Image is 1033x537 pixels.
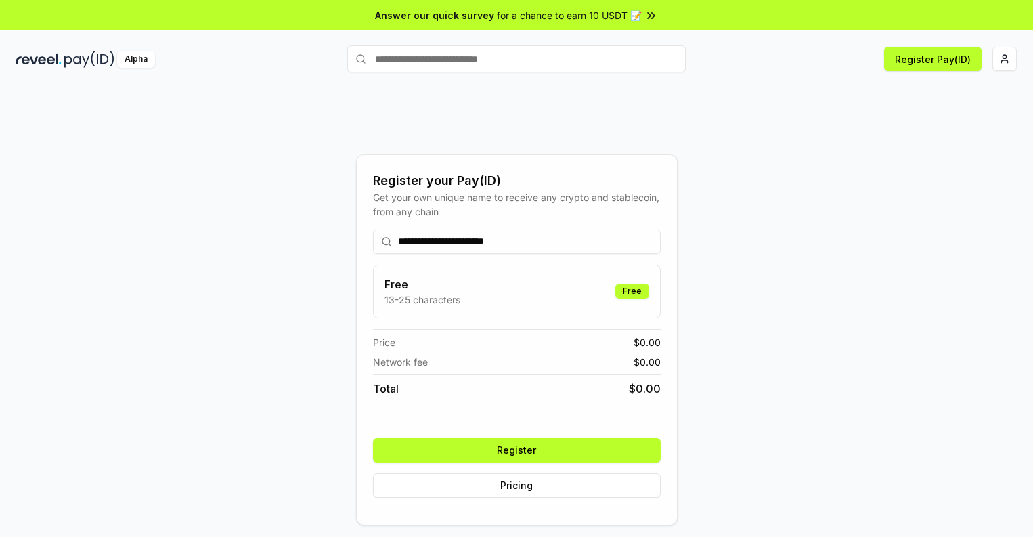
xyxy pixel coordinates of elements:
[373,355,428,369] span: Network fee
[384,276,460,293] h3: Free
[16,51,62,68] img: reveel_dark
[117,51,155,68] div: Alpha
[64,51,114,68] img: pay_id
[884,47,982,71] button: Register Pay(ID)
[634,355,661,369] span: $ 0.00
[629,381,661,397] span: $ 0.00
[373,381,399,397] span: Total
[373,190,661,219] div: Get your own unique name to receive any crypto and stablecoin, from any chain
[373,438,661,463] button: Register
[634,335,661,349] span: $ 0.00
[373,171,661,190] div: Register your Pay(ID)
[497,8,642,22] span: for a chance to earn 10 USDT 📝
[615,284,649,299] div: Free
[384,293,460,307] p: 13-25 characters
[375,8,494,22] span: Answer our quick survey
[373,335,395,349] span: Price
[373,473,661,498] button: Pricing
